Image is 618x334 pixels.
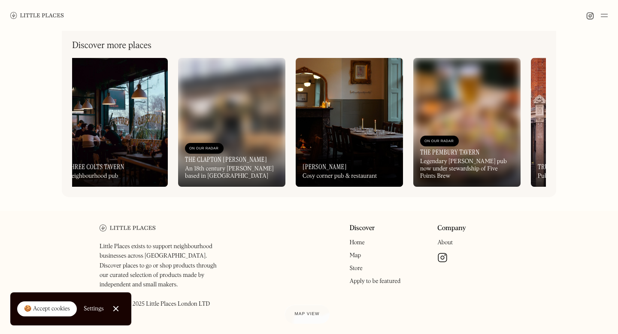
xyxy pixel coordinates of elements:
h3: The Pembury Tavern [420,148,480,156]
h3: True Craft [538,163,570,171]
div: Pub & pizzeria [538,173,575,180]
div: An 18th century [PERSON_NAME] based in [GEOGRAPHIC_DATA] [185,165,279,180]
a: About [437,240,453,246]
a: Company [437,225,466,233]
a: Settings [84,299,104,319]
h3: The Clapton [PERSON_NAME] [185,155,267,164]
a: On Our RadarThe Clapton [PERSON_NAME]An 18th century [PERSON_NAME] based in [GEOGRAPHIC_DATA] [178,58,285,187]
span: Map view [295,312,320,316]
div: Legendary [PERSON_NAME] pub now under stewardship of Five Points Brew [420,158,514,179]
div: 🍪 Accept cookies [24,305,70,313]
a: Discover [349,225,375,233]
a: Apply to be featured [349,278,400,284]
div: Neighbourhood pub [67,173,118,180]
h3: [PERSON_NAME] [303,163,347,171]
a: Three Colts TavernNeighbourhood pub [61,58,168,187]
a: Map [349,252,361,258]
a: [PERSON_NAME]Cosy corner pub & restaurant [296,58,403,187]
a: On Our RadarThe Pembury TavernLegendary [PERSON_NAME] pub now under stewardship of Five Points Brew [413,58,521,187]
a: Close Cookie Popup [107,300,124,317]
a: Store [349,265,362,271]
a: Home [349,240,364,246]
div: On Our Radar [189,144,219,153]
div: Close Cookie Popup [115,309,116,309]
a: 🍪 Accept cookies [17,301,77,317]
a: Map view [285,305,330,324]
div: On Our Radar [424,137,454,146]
div: Settings [84,306,104,312]
h3: Three Colts Tavern [67,163,124,171]
h2: Discover more places [72,40,151,51]
div: Cosy corner pub & restaurant [303,173,377,180]
p: Little Places exists to support neighbourhood businesses across [GEOGRAPHIC_DATA]. Discover place... [100,242,225,309]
